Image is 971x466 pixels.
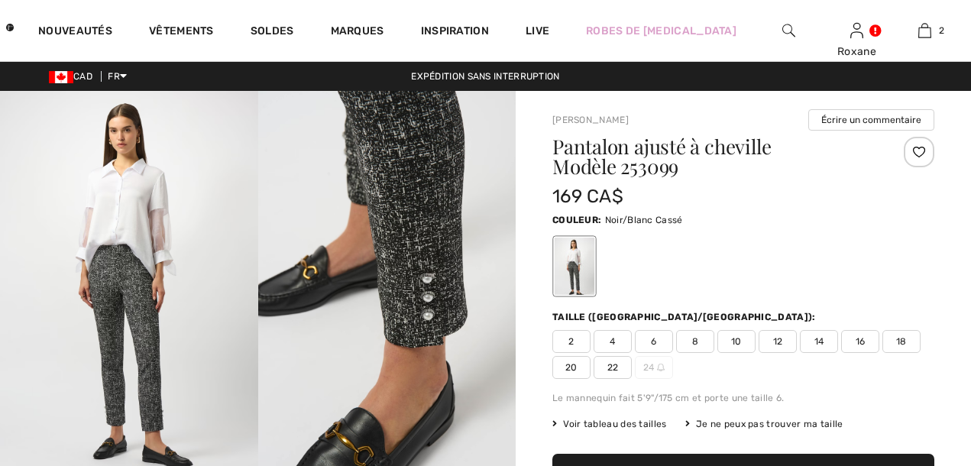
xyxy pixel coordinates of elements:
[586,23,736,39] a: Robes de [MEDICAL_DATA]
[594,330,632,353] span: 4
[782,21,795,40] img: recherche
[251,24,294,40] a: Soldes
[939,24,944,37] span: 2
[800,330,838,353] span: 14
[552,186,623,207] span: 169 CA$
[841,330,879,353] span: 16
[850,23,863,37] a: Se connecter
[49,71,73,83] img: Canadian Dollar
[918,21,931,40] img: Mon panier
[808,109,934,131] button: Écrire un commentaire
[635,330,673,353] span: 6
[552,115,629,125] a: [PERSON_NAME]
[552,137,871,176] h1: Pantalon ajusté à cheville Modèle 253099
[552,310,819,324] div: Taille ([GEOGRAPHIC_DATA]/[GEOGRAPHIC_DATA]):
[824,44,890,60] div: Roxane
[850,21,863,40] img: Mes infos
[685,417,843,431] div: Je ne peux pas trouver ma taille
[657,364,665,371] img: ring-m.svg
[552,330,591,353] span: 2
[892,21,958,40] a: 2
[552,417,667,431] span: Voir tableau des tailles
[882,330,921,353] span: 18
[108,71,127,82] span: FR
[605,215,683,225] span: Noir/Blanc Cassé
[526,23,549,39] a: Live
[759,330,797,353] span: 12
[38,24,112,40] a: Nouveautés
[552,356,591,379] span: 20
[594,356,632,379] span: 22
[717,330,756,353] span: 10
[555,238,594,295] div: Noir/Blanc Cassé
[552,391,934,405] div: Le mannequin fait 5'9"/175 cm et porte une taille 6.
[676,330,714,353] span: 8
[6,12,14,43] img: 1ère Avenue
[331,24,384,40] a: Marques
[635,356,673,379] span: 24
[49,71,99,82] span: CAD
[149,24,214,40] a: Vêtements
[552,215,601,225] span: Couleur:
[421,24,489,40] span: Inspiration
